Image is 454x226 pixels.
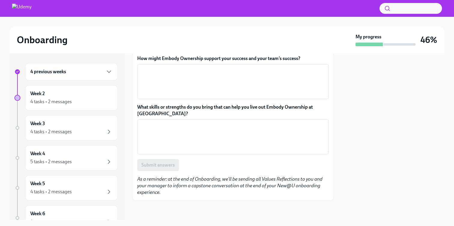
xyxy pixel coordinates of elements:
em: As a reminder: at the end of Onboarding, we'll be sending all Values Reflections to you and your ... [137,176,322,195]
a: Week 54 tasks • 2 messages [14,175,118,200]
a: Week 24 tasks • 2 messages [14,85,118,110]
h3: 46% [420,35,437,45]
h6: Week 2 [30,90,45,97]
div: 1 message [30,218,52,225]
label: How might Embody Ownership support your success and your team’s success? [137,55,329,62]
h6: Week 4 [30,150,45,157]
h6: Week 5 [30,180,45,187]
img: Udemy [12,4,32,13]
div: 5 tasks • 2 messages [30,158,72,165]
h6: Week 6 [30,210,45,217]
h2: Onboarding [17,34,68,46]
div: 4 tasks • 2 messages [30,98,72,105]
div: 4 tasks • 2 messages [30,188,72,195]
label: What skills or strengths do you bring that can help you live out Embody Ownership at [GEOGRAPHIC_... [137,104,329,117]
a: Week 45 tasks • 2 messages [14,145,118,170]
strong: My progress [356,34,381,40]
a: Week 34 tasks • 2 messages [14,115,118,140]
h6: 4 previous weeks [30,68,66,75]
div: 4 tasks • 2 messages [30,128,72,135]
div: 4 previous weeks [25,63,118,80]
h6: Week 3 [30,120,45,127]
